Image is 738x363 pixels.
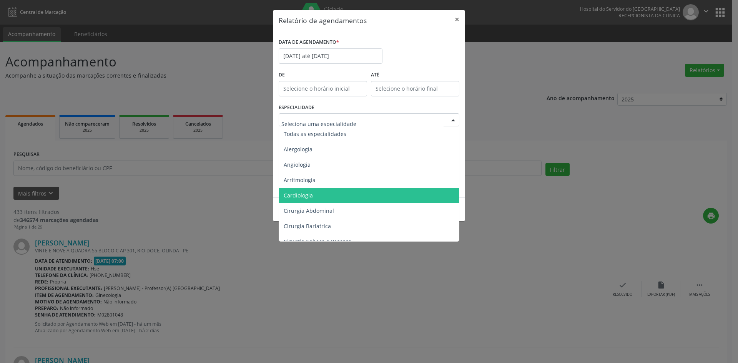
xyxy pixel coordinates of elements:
span: Cardiologia [284,192,313,199]
span: Angiologia [284,161,311,168]
h5: Relatório de agendamentos [279,15,367,25]
span: Cirurgia Abdominal [284,207,334,214]
input: Selecione o horário final [371,81,459,96]
input: Selecione o horário inicial [279,81,367,96]
input: Seleciona uma especialidade [281,116,444,131]
span: Alergologia [284,146,312,153]
span: Todas as especialidades [284,130,346,138]
span: Cirurgia Cabeça e Pescoço [284,238,351,245]
label: De [279,69,367,81]
label: ESPECIALIDADE [279,102,314,114]
input: Selecione uma data ou intervalo [279,48,382,64]
label: DATA DE AGENDAMENTO [279,36,339,48]
label: ATÉ [371,69,459,81]
span: Cirurgia Bariatrica [284,222,331,230]
button: Close [449,10,465,29]
span: Arritmologia [284,176,316,184]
